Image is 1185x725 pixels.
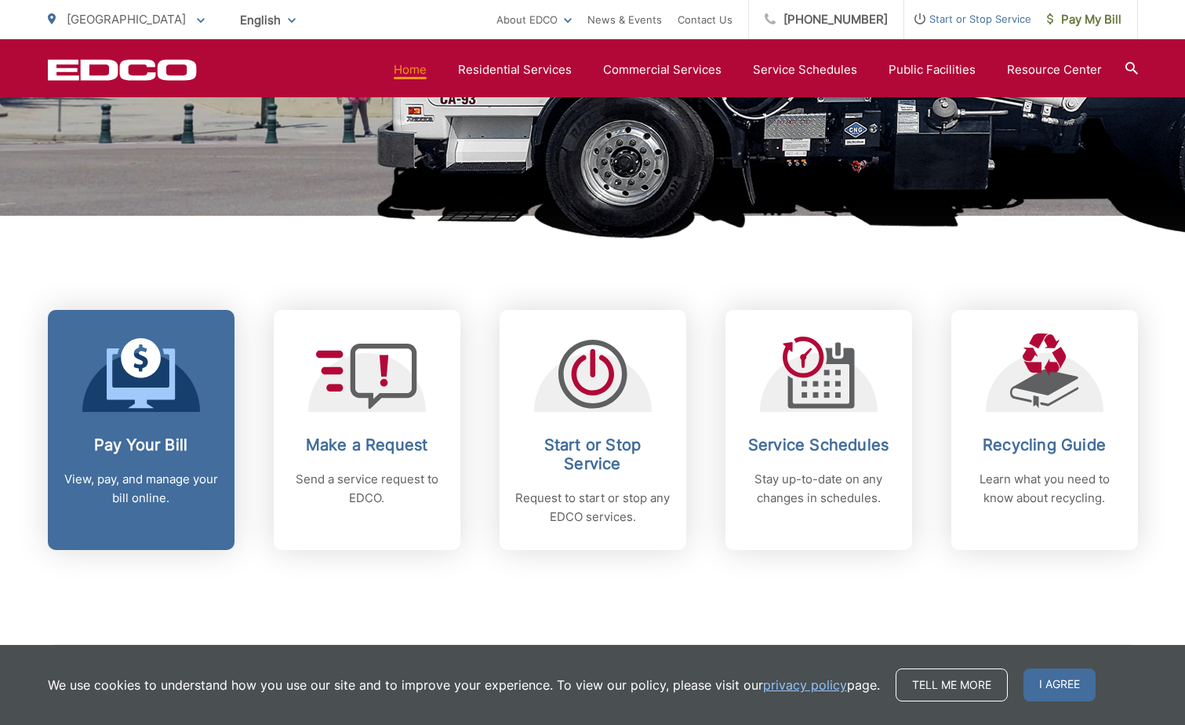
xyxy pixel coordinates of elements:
[741,470,896,508] p: Stay up-to-date on any changes in schedules.
[763,676,847,694] a: privacy policy
[64,470,219,508] p: View, pay, and manage your bill online.
[1047,10,1121,29] span: Pay My Bill
[228,6,307,34] span: English
[587,10,662,29] a: News & Events
[64,435,219,454] h2: Pay Your Bill
[496,10,572,29] a: About EDCO
[741,435,896,454] h2: Service Schedules
[289,435,445,454] h2: Make a Request
[48,310,234,550] a: Pay Your Bill View, pay, and manage your bill online.
[48,59,197,81] a: EDCD logo. Return to the homepage.
[289,470,445,508] p: Send a service request to EDCO.
[515,489,671,526] p: Request to start or stop any EDCO services.
[67,12,186,27] span: [GEOGRAPHIC_DATA]
[889,60,976,79] a: Public Facilities
[603,60,722,79] a: Commercial Services
[394,60,427,79] a: Home
[678,10,732,29] a: Contact Us
[1007,60,1102,79] a: Resource Center
[48,676,880,694] p: We use cookies to understand how you use our site and to improve your experience. To view our pol...
[458,60,572,79] a: Residential Services
[515,435,671,473] h2: Start or Stop Service
[725,310,912,550] a: Service Schedules Stay up-to-date on any changes in schedules.
[274,310,460,550] a: Make a Request Send a service request to EDCO.
[753,60,857,79] a: Service Schedules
